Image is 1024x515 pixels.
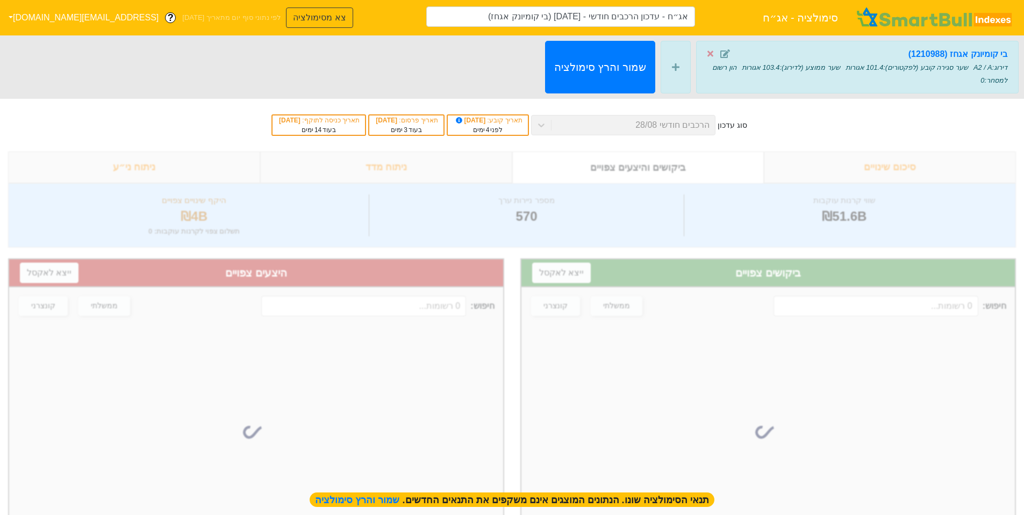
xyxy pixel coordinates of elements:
[531,296,580,316] button: קונצרני
[78,296,130,316] button: ממשלתי
[453,115,522,125] div: תאריך קובע :
[763,7,839,28] span: סימולציה - אג״ח
[855,7,1015,28] img: SmartBull
[755,419,781,445] img: loading...
[22,207,366,226] div: ₪4B
[532,265,1005,281] div: ביקושים צפויים
[376,117,399,124] span: [DATE]
[8,151,260,183] div: ניתוח ני״ע
[243,419,269,445] img: loading...
[375,115,438,125] div: תאריך פרסום :
[168,11,174,25] span: ?
[973,63,1007,71] span: דירוג : A2 / A
[375,125,438,135] div: בעוד ימים
[310,492,715,507] span: תנאי הסימולציה שונו. הנתונים המוצגים אינם משקפים את התנאים החדשים.
[278,115,360,125] div: תאריך כניסה לתוקף :
[372,207,681,226] div: 570
[543,300,568,312] div: קונצרני
[603,300,630,312] div: ממשלתי
[687,194,1002,207] div: שווי קרנות עוקבות
[315,495,402,505] span: שמור והרץ סימולציה
[278,125,360,135] div: בעוד ימים
[774,296,1006,316] span: חיפוש :
[91,300,118,312] div: ממשלתי
[454,117,488,124] span: [DATE]
[182,12,281,23] span: לפי נתוני סוף יום מתאריך [DATE]
[426,6,695,27] input: אג״ח - עדכון הרכבים חודשי - 28/08/25 (בי קומיונק אגחז)
[453,125,522,135] div: לפני ימים
[712,63,1007,84] span: הון רשום למסחר : 0
[260,151,512,183] div: ניתוח מדד
[486,126,490,134] span: 4
[31,300,55,312] div: קונצרני
[314,126,321,134] span: 14
[22,194,366,207] div: היקף שינויים צפויים
[261,296,494,316] span: חיפוש :
[774,296,978,316] input: 0 רשומות...
[261,296,466,316] input: 0 רשומות...
[764,151,1016,183] div: סיכום שינויים
[718,120,747,131] div: סוג עדכון
[286,8,353,28] button: צא מסימולציה
[545,41,655,93] button: שמור והרץ סימולציה
[742,63,840,71] span: שער ממוצע (לדירוג) : 103.4 אגורות
[372,194,681,207] div: מספר ניירות ערך
[591,296,642,316] button: ממשלתי
[279,117,302,124] span: [DATE]
[22,226,366,237] div: תשלום צפוי לקרנות עוקבות : 0
[404,126,407,134] span: 3
[20,263,78,283] button: ייצא לאקסל
[19,296,68,316] button: קונצרני
[20,265,492,281] div: היצעים צפויים
[908,49,1007,59] strong: בי קומיונק אגחז (1210988)
[687,207,1002,226] div: ₪51.6B
[846,63,968,71] span: שער סגירה קובע (לפקטורים) : 101.4 אגורות
[532,263,591,283] button: ייצא לאקסל
[512,151,764,183] div: ביקושים והיצעים צפויים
